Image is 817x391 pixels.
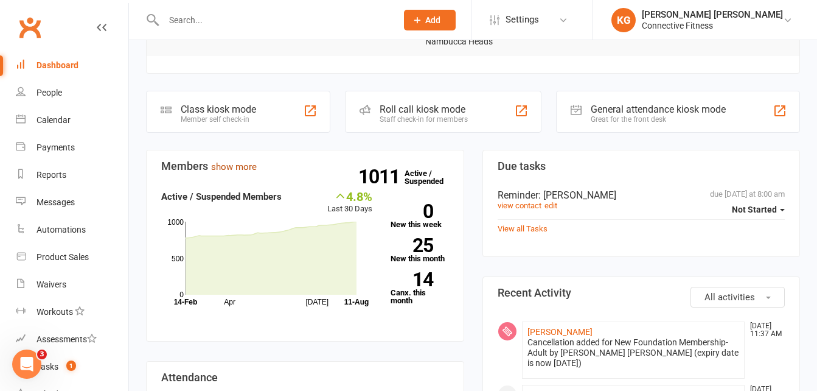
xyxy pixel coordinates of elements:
[704,292,755,303] span: All activities
[611,8,636,32] div: KG
[498,160,785,172] h3: Due tasks
[391,272,449,305] a: 14Canx. this month
[37,115,71,125] div: Calendar
[16,216,128,244] a: Automations
[66,361,76,371] span: 1
[37,350,47,359] span: 3
[642,20,783,31] div: Connective Fitness
[161,160,449,172] h3: Members
[16,244,128,271] a: Product Sales
[391,270,433,289] strong: 14
[37,252,89,262] div: Product Sales
[37,88,62,97] div: People
[744,322,784,338] time: [DATE] 11:37 AM
[16,271,128,298] a: Waivers
[391,238,449,262] a: 25New this month
[591,115,726,124] div: Great for the front desk
[16,161,128,189] a: Reports
[380,104,468,115] div: Roll call kiosk mode
[690,287,785,308] button: All activities
[358,167,405,186] strong: 1011
[16,52,128,79] a: Dashboard
[160,12,388,29] input: Search...
[16,326,128,353] a: Assessments
[391,204,449,228] a: 0New this week
[506,6,539,33] span: Settings
[37,60,78,70] div: Dashboard
[732,199,785,220] button: Not Started
[404,10,456,30] button: Add
[527,327,593,337] a: [PERSON_NAME]
[380,115,468,124] div: Staff check-in for members
[732,205,777,214] span: Not Started
[538,189,616,201] span: : [PERSON_NAME]
[16,134,128,161] a: Payments
[37,307,73,317] div: Workouts
[527,337,740,368] div: Cancellation added for New Foundation Membership- Adult by [PERSON_NAME] [PERSON_NAME] (expiry da...
[16,298,128,326] a: Workouts
[161,372,449,384] h3: Attendance
[161,191,282,202] strong: Active / Suspended Members
[12,350,41,379] iframe: Intercom live chat
[37,362,58,372] div: Tasks
[498,224,548,233] a: View all Tasks
[16,107,128,134] a: Calendar
[498,201,541,210] a: view contact
[391,236,433,255] strong: 25
[16,353,128,381] a: Tasks 1
[498,287,785,299] h3: Recent Activity
[327,189,372,216] div: Last 30 Days
[16,189,128,216] a: Messages
[642,9,783,20] div: [PERSON_NAME] [PERSON_NAME]
[544,201,557,210] a: edit
[211,161,257,172] a: show more
[181,115,256,124] div: Member self check-in
[15,12,45,43] a: Clubworx
[37,170,66,180] div: Reports
[327,189,372,203] div: 4.8%
[391,202,433,220] strong: 0
[181,104,256,115] div: Class kiosk mode
[37,334,97,344] div: Assessments
[498,189,785,201] div: Reminder
[425,15,440,25] span: Add
[37,143,75,152] div: Payments
[37,280,66,289] div: Waivers
[37,225,86,234] div: Automations
[16,79,128,107] a: People
[405,160,458,194] a: 1011Active / Suspended
[591,104,726,115] div: General attendance kiosk mode
[37,197,75,207] div: Messages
